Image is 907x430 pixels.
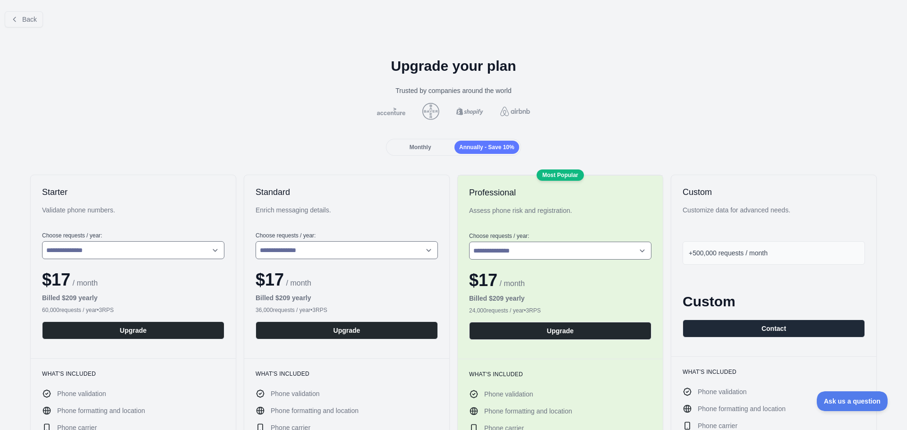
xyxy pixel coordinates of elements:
h2: Custom [683,186,865,198]
label: Choose requests / year : [469,232,651,240]
div: Assess phone risk and registration. [469,206,651,225]
h2: Professional [469,187,651,198]
div: Enrich messaging details. [256,205,438,224]
iframe: Toggle Customer Support [817,391,888,411]
label: Choose requests / year : [256,232,438,239]
h2: Standard [256,186,438,198]
div: Customize data for advanced needs. [683,205,865,224]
